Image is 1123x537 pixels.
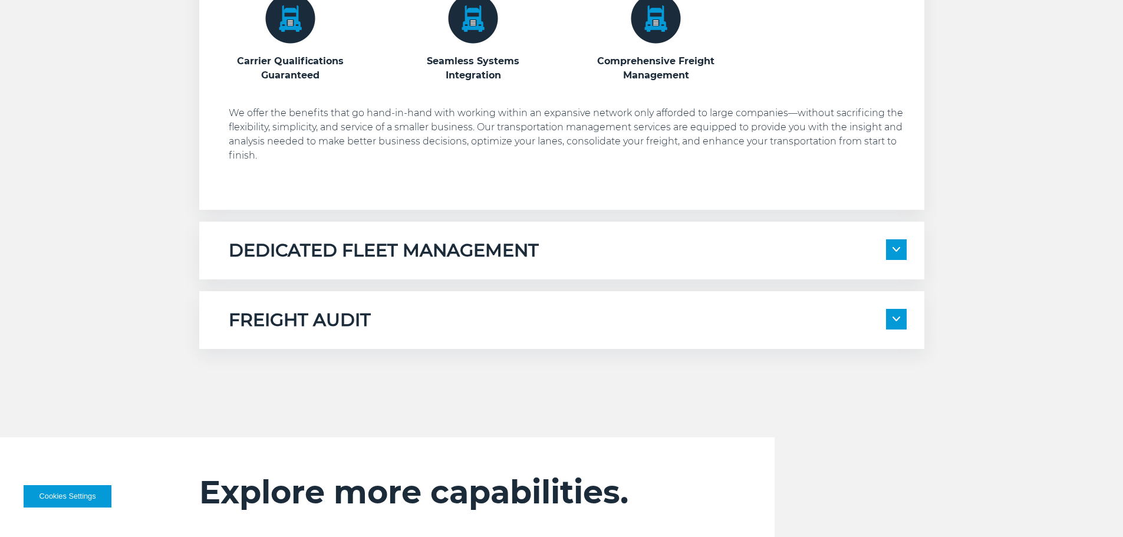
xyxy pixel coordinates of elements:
[594,54,718,83] h3: Comprehensive Freight Management
[229,106,907,163] p: We offer the benefits that go hand-in-hand with working within an expansive network only afforded...
[229,239,539,262] h5: DEDICATED FLEET MANAGEMENT
[199,473,704,512] h2: Explore more capabilities.
[411,54,535,83] h3: Seamless Systems Integration
[24,485,111,508] button: Cookies Settings
[229,309,371,331] h5: FREIGHT AUDIT
[893,247,900,252] img: arrow
[893,317,900,321] img: arrow
[229,54,353,83] h3: Carrier Qualifications Guaranteed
